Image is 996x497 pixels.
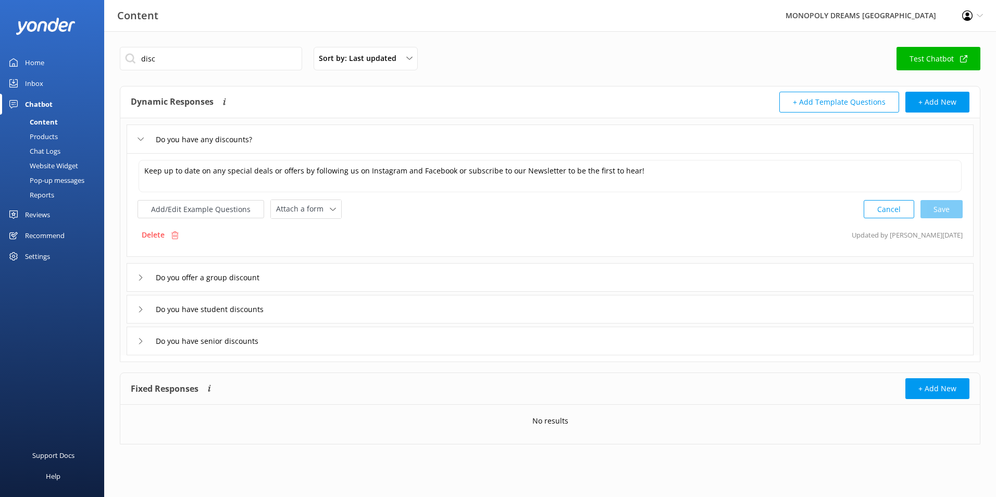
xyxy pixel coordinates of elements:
[6,188,54,202] div: Reports
[138,200,264,218] button: Add/Edit Example Questions
[25,246,50,267] div: Settings
[25,225,65,246] div: Recommend
[16,18,76,35] img: yonder-white-logo.png
[905,92,969,113] button: + Add New
[25,52,44,73] div: Home
[139,160,962,192] textarea: Keep up to date on any special deals or offers by following us on Instagram and Facebook or subsc...
[852,225,963,245] p: Updated by [PERSON_NAME] [DATE]
[131,378,198,399] h4: Fixed Responses
[897,47,980,70] a: Test Chatbot
[6,144,104,158] a: Chat Logs
[6,115,58,129] div: Content
[6,129,104,144] a: Products
[864,200,914,218] button: Cancel
[6,158,104,173] a: Website Widget
[6,158,78,173] div: Website Widget
[46,466,60,487] div: Help
[6,173,84,188] div: Pop-up messages
[319,53,403,64] span: Sort by: Last updated
[142,229,165,241] p: Delete
[25,204,50,225] div: Reviews
[6,144,60,158] div: Chat Logs
[276,203,330,215] span: Attach a form
[32,445,74,466] div: Support Docs
[117,7,158,24] h3: Content
[6,115,104,129] a: Content
[25,94,53,115] div: Chatbot
[905,378,969,399] button: + Add New
[6,173,104,188] a: Pop-up messages
[120,47,302,70] input: Search all Chatbot Content
[532,415,568,427] p: No results
[6,129,58,144] div: Products
[25,73,43,94] div: Inbox
[131,92,214,113] h4: Dynamic Responses
[6,188,104,202] a: Reports
[779,92,899,113] button: + Add Template Questions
